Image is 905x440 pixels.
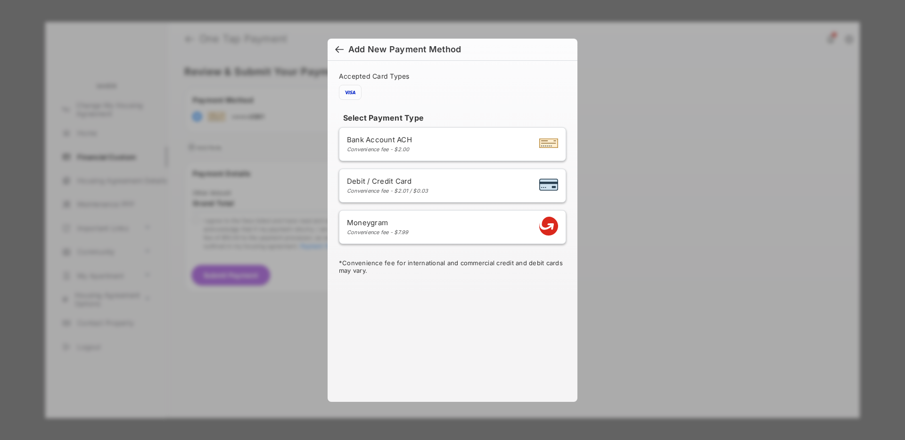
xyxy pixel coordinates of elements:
[339,72,413,80] span: Accepted Card Types
[347,229,409,236] div: Convenience fee - $7.99
[347,218,409,227] span: Moneygram
[339,259,566,276] div: * Convenience fee for international and commercial credit and debit cards may vary.
[339,113,566,122] h4: Select Payment Type
[348,44,461,55] div: Add New Payment Method
[347,146,412,153] div: Convenience fee - $2.00
[347,135,412,144] span: Bank Account ACH
[347,187,428,194] div: Convenience fee - $2.01 / $0.03
[347,177,428,186] span: Debit / Credit Card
